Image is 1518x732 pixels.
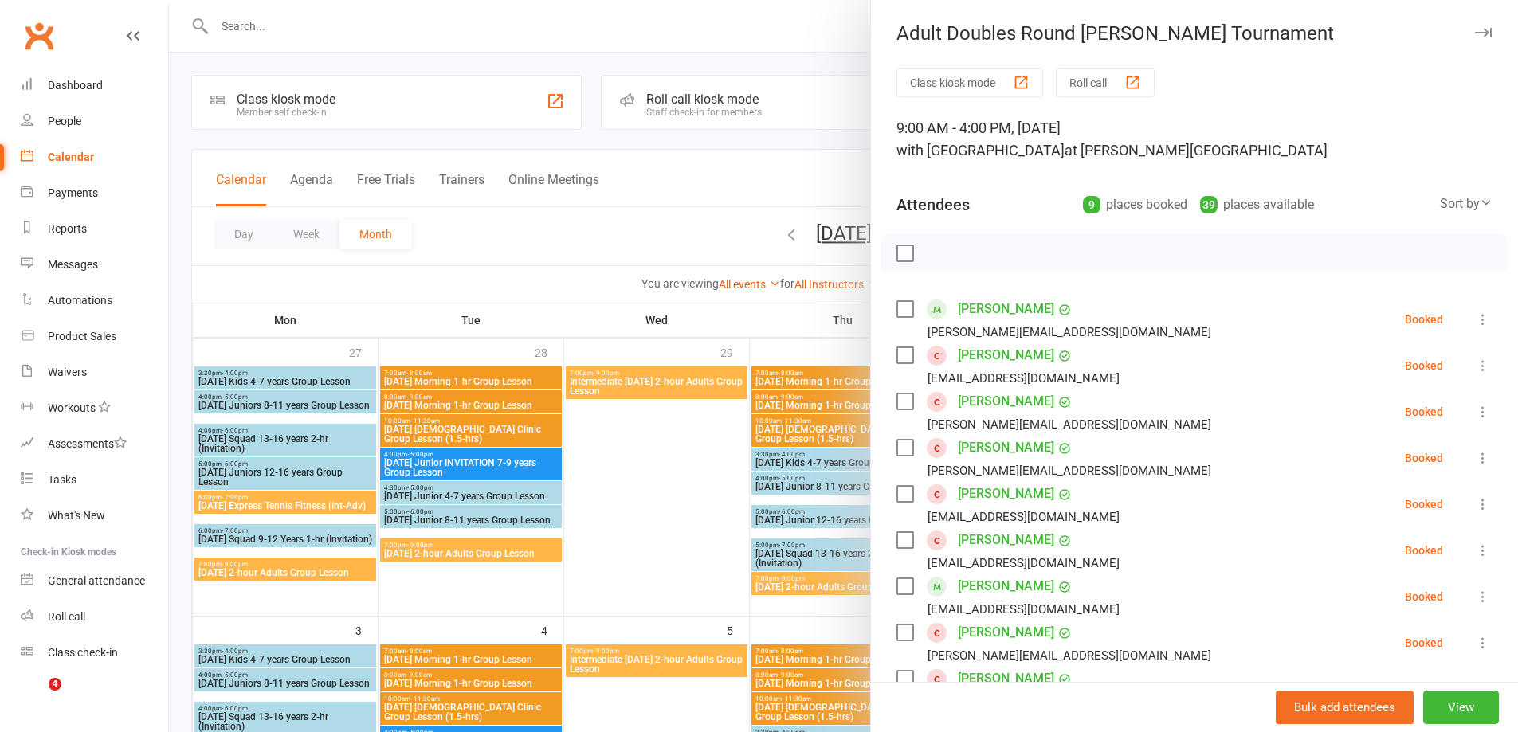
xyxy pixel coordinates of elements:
[1083,196,1100,213] div: 9
[1065,142,1328,159] span: at [PERSON_NAME][GEOGRAPHIC_DATA]
[48,401,96,414] div: Workouts
[48,646,118,659] div: Class check-in
[48,222,87,235] div: Reports
[928,599,1120,620] div: [EMAIL_ADDRESS][DOMAIN_NAME]
[928,322,1211,343] div: [PERSON_NAME][EMAIL_ADDRESS][DOMAIN_NAME]
[1276,691,1414,724] button: Bulk add attendees
[1405,637,1443,648] div: Booked
[896,68,1043,97] button: Class kiosk mode
[928,553,1120,573] div: [EMAIL_ADDRESS][DOMAIN_NAME]
[958,481,1054,507] a: [PERSON_NAME]
[928,507,1120,527] div: [EMAIL_ADDRESS][DOMAIN_NAME]
[1423,691,1499,724] button: View
[48,366,87,378] div: Waivers
[48,437,127,450] div: Assessments
[958,666,1054,691] a: [PERSON_NAME]
[48,294,112,307] div: Automations
[958,296,1054,322] a: [PERSON_NAME]
[958,435,1054,460] a: [PERSON_NAME]
[1405,591,1443,602] div: Booked
[21,426,168,462] a: Assessments
[958,527,1054,553] a: [PERSON_NAME]
[48,473,76,486] div: Tasks
[1200,196,1218,213] div: 39
[48,574,145,587] div: General attendance
[21,68,168,104] a: Dashboard
[21,390,168,426] a: Workouts
[19,16,59,56] a: Clubworx
[48,610,85,623] div: Roll call
[958,620,1054,645] a: [PERSON_NAME]
[928,460,1211,481] div: [PERSON_NAME][EMAIL_ADDRESS][DOMAIN_NAME]
[48,115,81,127] div: People
[21,354,168,390] a: Waivers
[928,645,1211,666] div: [PERSON_NAME][EMAIL_ADDRESS][DOMAIN_NAME]
[928,368,1120,389] div: [EMAIL_ADDRESS][DOMAIN_NAME]
[48,186,98,199] div: Payments
[21,635,168,671] a: Class kiosk mode
[958,389,1054,414] a: [PERSON_NAME]
[896,117,1493,162] div: 9:00 AM - 4:00 PM, [DATE]
[48,79,103,92] div: Dashboard
[896,142,1065,159] span: with [GEOGRAPHIC_DATA]
[1405,406,1443,417] div: Booked
[1056,68,1155,97] button: Roll call
[48,509,105,522] div: What's New
[1405,314,1443,325] div: Booked
[21,139,168,175] a: Calendar
[958,573,1054,599] a: [PERSON_NAME]
[958,343,1054,368] a: [PERSON_NAME]
[21,211,168,247] a: Reports
[49,678,61,691] span: 4
[928,414,1211,435] div: [PERSON_NAME][EMAIL_ADDRESS][DOMAIN_NAME]
[1440,194,1493,214] div: Sort by
[21,462,168,498] a: Tasks
[48,330,116,343] div: Product Sales
[48,151,94,163] div: Calendar
[21,599,168,635] a: Roll call
[1200,194,1314,216] div: places available
[1405,360,1443,371] div: Booked
[21,319,168,354] a: Product Sales
[871,22,1518,45] div: Adult Doubles Round [PERSON_NAME] Tournament
[21,283,168,319] a: Automations
[21,563,168,599] a: General attendance kiosk mode
[21,247,168,283] a: Messages
[896,194,970,216] div: Attendees
[1405,499,1443,510] div: Booked
[21,498,168,534] a: What's New
[1405,452,1443,464] div: Booked
[1083,194,1187,216] div: places booked
[1405,545,1443,556] div: Booked
[21,175,168,211] a: Payments
[21,104,168,139] a: People
[48,258,98,271] div: Messages
[16,678,54,716] iframe: Intercom live chat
